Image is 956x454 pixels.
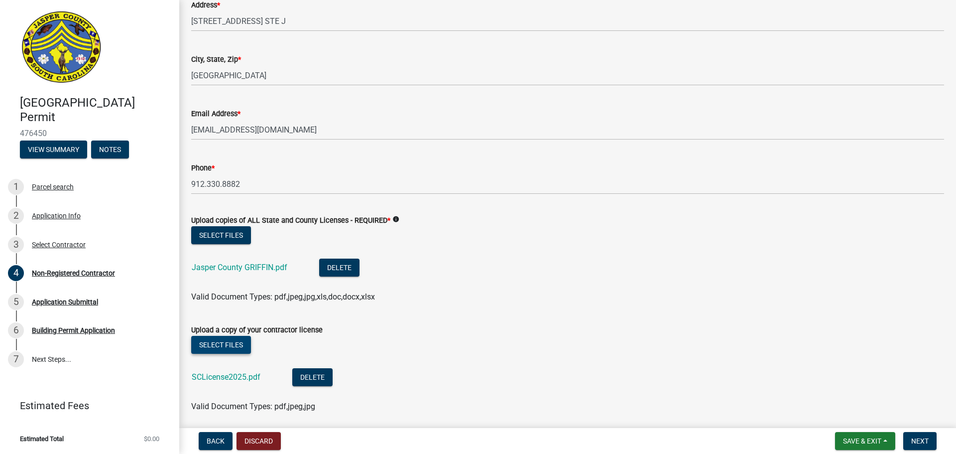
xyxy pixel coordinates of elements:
[835,432,895,450] button: Save & Exit
[20,10,103,85] img: Jasper County, South Carolina
[20,141,87,158] button: View Summary
[20,436,64,442] span: Estimated Total
[8,351,24,367] div: 7
[20,96,171,125] h4: [GEOGRAPHIC_DATA] Permit
[292,368,333,386] button: Delete
[191,402,315,411] span: Valid Document Types: pdf,jpeg,jpg
[191,165,215,172] label: Phone
[199,432,233,450] button: Back
[191,327,323,334] label: Upload a copy of your contractor license
[8,294,24,310] div: 5
[191,2,220,9] label: Address
[32,183,74,190] div: Parcel search
[392,216,399,223] i: info
[191,226,251,244] button: Select files
[20,129,159,138] span: 476450
[191,111,240,118] label: Email Address
[292,373,333,383] wm-modal-confirm: Delete Document
[32,327,115,334] div: Building Permit Application
[91,141,129,158] button: Notes
[32,270,115,277] div: Non-Registered Contractor
[319,259,359,277] button: Delete
[192,263,287,272] a: Jasper County GRIFFIN.pdf
[319,264,359,273] wm-modal-confirm: Delete Document
[91,146,129,154] wm-modal-confirm: Notes
[191,292,375,302] span: Valid Document Types: pdf,jpeg,jpg,xls,doc,docx,xlsx
[32,241,86,248] div: Select Contractor
[8,208,24,224] div: 2
[903,432,937,450] button: Next
[8,265,24,281] div: 4
[191,56,241,63] label: City, State, Zip
[8,396,163,416] a: Estimated Fees
[20,146,87,154] wm-modal-confirm: Summary
[144,436,159,442] span: $0.00
[8,322,24,338] div: 6
[192,372,260,382] a: SCLicense2025.pdf
[32,299,98,305] div: Application Submittal
[207,437,225,445] span: Back
[8,179,24,195] div: 1
[191,336,251,354] button: Select files
[911,437,929,445] span: Next
[237,432,281,450] button: Discard
[8,237,24,253] div: 3
[32,212,81,219] div: Application Info
[191,217,390,224] label: Upload copies of ALL State and County Licenses - REQUIRED
[843,437,881,445] span: Save & Exit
